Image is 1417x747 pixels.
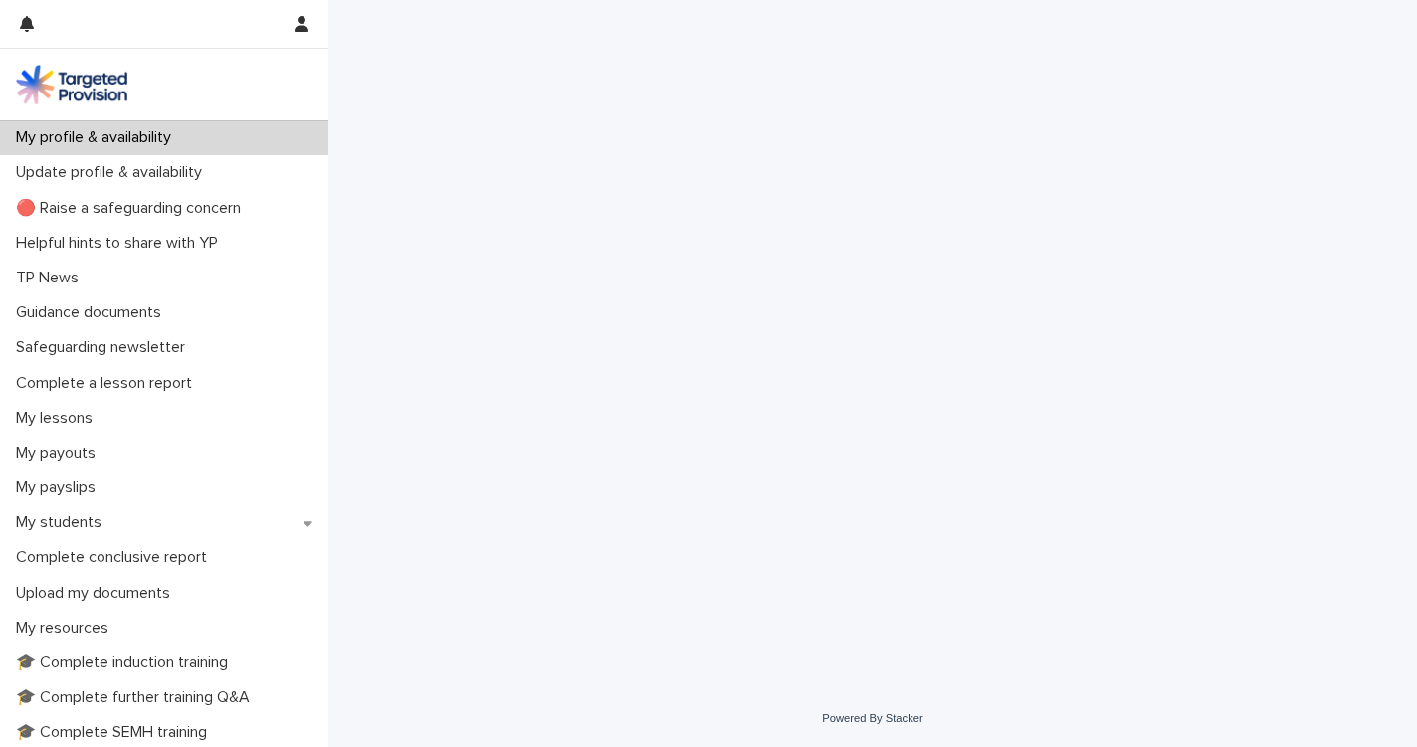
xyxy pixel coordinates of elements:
p: 🔴 Raise a safeguarding concern [8,199,257,218]
p: My resources [8,619,124,638]
p: TP News [8,269,95,287]
p: Upload my documents [8,584,186,603]
p: My payslips [8,478,111,497]
p: 🎓 Complete further training Q&A [8,688,266,707]
p: My lessons [8,409,108,428]
a: Powered By Stacker [822,712,922,724]
p: Complete conclusive report [8,548,223,567]
img: M5nRWzHhSzIhMunXDL62 [16,65,127,104]
p: Safeguarding newsletter [8,338,201,357]
p: Complete a lesson report [8,374,208,393]
p: My payouts [8,444,111,463]
p: Guidance documents [8,303,177,322]
p: 🎓 Complete induction training [8,654,244,672]
p: Update profile & availability [8,163,218,182]
p: My students [8,513,117,532]
p: 🎓 Complete SEMH training [8,723,223,742]
p: Helpful hints to share with YP [8,234,234,253]
p: My profile & availability [8,128,187,147]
